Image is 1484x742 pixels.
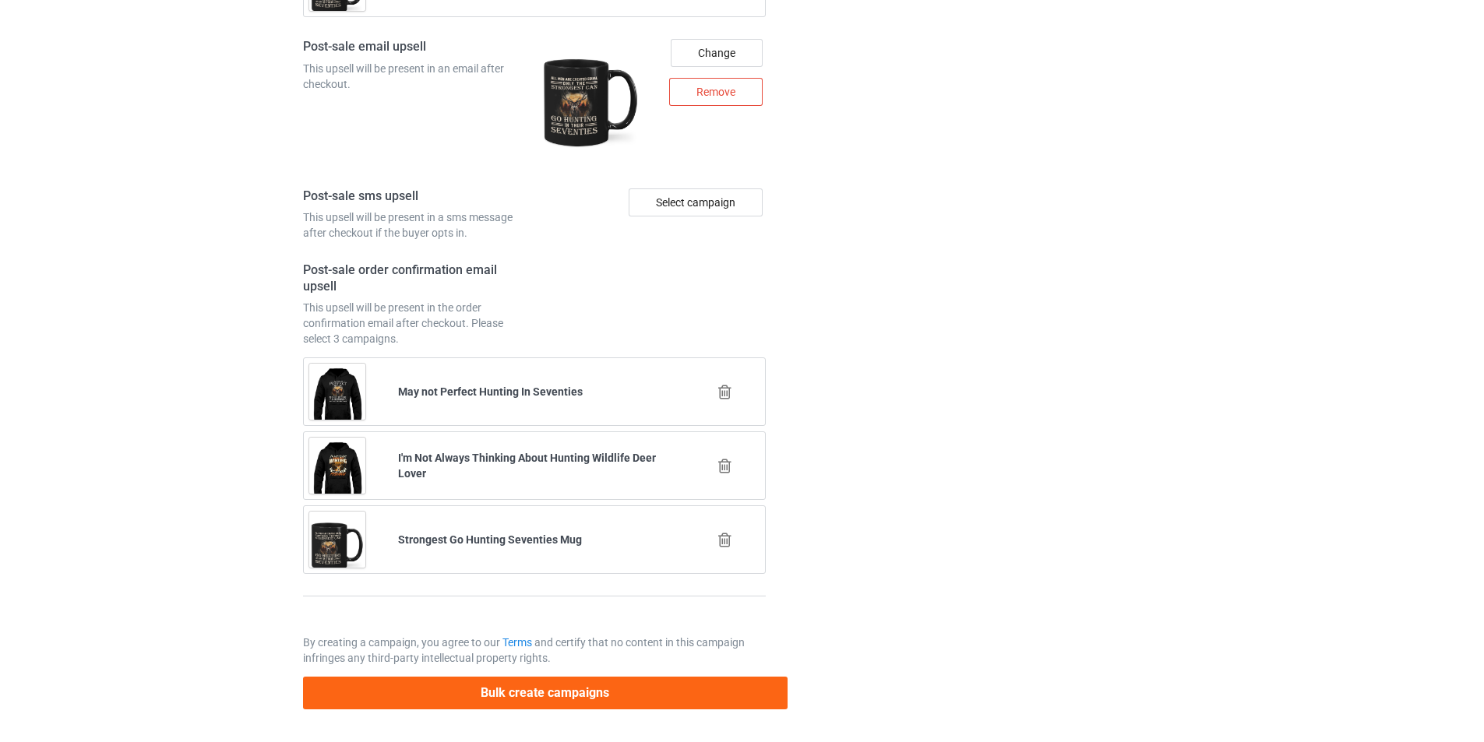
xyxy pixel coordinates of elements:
p: By creating a campaign, you agree to our and certify that no content in this campaign infringes a... [303,635,766,666]
button: Bulk create campaigns [303,677,788,709]
div: Select campaign [629,188,763,216]
h4: Post-sale sms upsell [303,188,529,205]
div: Remove [669,78,763,106]
h4: Post-sale order confirmation email upsell [303,262,529,294]
b: May not Perfect Hunting In Seventies [398,385,583,398]
b: I'm Not Always Thinking About Hunting Wildlife Deer Lover [398,452,656,480]
img: regular.jpg [540,39,642,167]
h4: Post-sale email upsell [303,39,529,55]
div: Change [671,39,763,67]
div: This upsell will be present in the order confirmation email after checkout. Please select 3 campa... [303,300,529,346]
div: This upsell will be present in an email after checkout. [303,61,529,92]
a: Terms [502,636,532,649]
div: This upsell will be present in a sms message after checkout if the buyer opts in. [303,209,529,241]
b: Strongest Go Hunting Seventies Mug [398,533,582,546]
